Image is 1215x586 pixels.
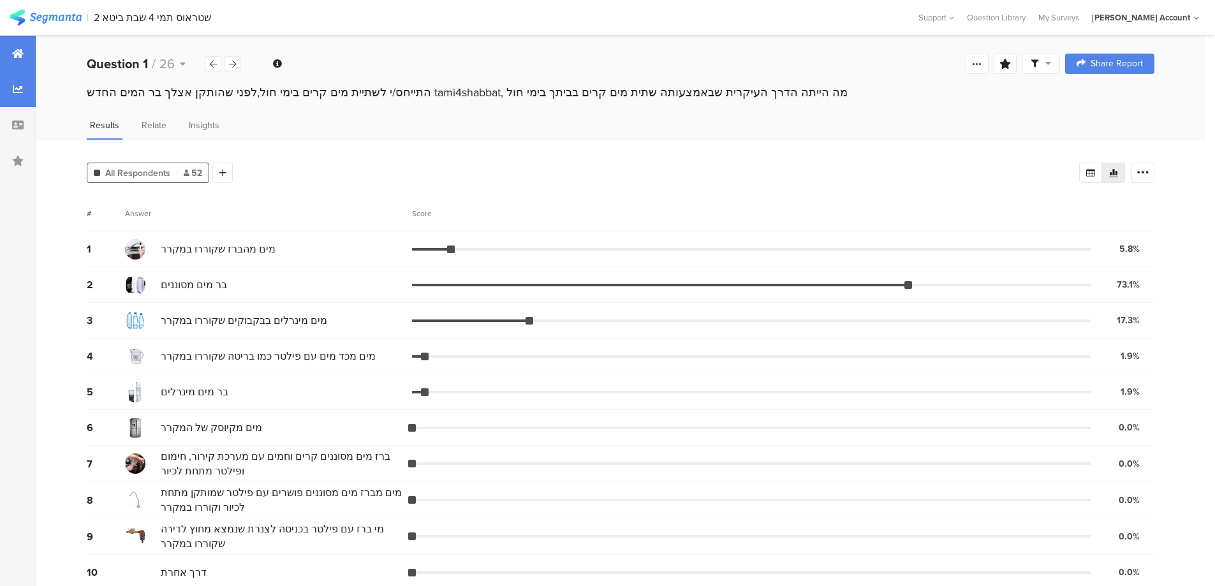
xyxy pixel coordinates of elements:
div: Support [918,8,954,27]
span: דרך אחרת [161,565,207,580]
span: / [152,54,156,73]
div: 9 [87,529,125,544]
div: 17.3% [1117,314,1140,327]
div: 73.1% [1117,278,1140,291]
b: Question 1 [87,54,148,73]
div: 2 [87,277,125,292]
div: [PERSON_NAME] Account [1092,11,1190,24]
img: d3718dnoaommpf.cloudfront.net%2Fitem%2F829faef35180f548d48a.jpg [125,311,145,331]
span: Insights [189,119,219,132]
span: מים מהברז שקוררו במקרר [161,242,276,256]
a: Question Library [961,11,1032,24]
div: 8 [87,493,125,508]
div: | [87,10,89,25]
div: 5 [87,385,125,399]
img: d3718dnoaommpf.cloudfront.net%2Fitem%2F000f983dcbd6cc38513e.png [125,275,145,295]
span: 52 [184,166,202,180]
img: d3718dnoaommpf.cloudfront.net%2Fitem%2F990455cb4470b822420d.jpg [125,453,145,474]
div: 1.9% [1121,349,1140,363]
div: 0.0% [1119,494,1140,507]
a: My Surveys [1032,11,1086,24]
div: 6 [87,420,125,435]
img: d3718dnoaommpf.cloudfront.net%2Fitem%2F5baa9b9e2af7f76ef672.jpg [125,418,145,438]
img: d3718dnoaommpf.cloudfront.net%2Fitem%2F306d134d83c0aa4d25ce.png [125,382,145,402]
div: 7 [87,457,125,471]
div: 0.0% [1119,421,1140,434]
div: 10 [87,565,125,580]
div: Answer [125,208,151,219]
div: 1 [87,242,125,256]
div: 5.8% [1119,242,1140,256]
span: מים מכד מים עם פילטר כמו בריטה שקוררו במקרר [161,349,376,363]
div: 0.0% [1119,530,1140,543]
div: 4 [87,349,125,363]
span: 26 [159,54,175,73]
img: d3718dnoaommpf.cloudfront.net%2Fitem%2F9f3473069f6ad689edca.jpg [125,346,145,367]
div: 0.0% [1119,457,1140,471]
div: 0.0% [1119,566,1140,579]
div: 3 [87,313,125,328]
span: מי ברז עם פילטר בכניסה לצנרת שנמצא מחוץ לדירה שקוררו במקרר [161,522,406,551]
img: d3718dnoaommpf.cloudfront.net%2Fitem%2Fb403c39939bb6d7bbe05.jpeg [125,239,145,260]
div: Score [412,208,439,219]
span: Relate [142,119,166,132]
div: 2 שטראוס תמי 4 שבת ביטא [94,11,211,24]
span: בר מים מינרלים [161,385,228,399]
span: ברז מים מסוננים קרים וחמים עם מערכת קירור, חימום ופילטר מתחת לכיור [161,449,406,478]
span: בר מים מסוננים [161,277,227,292]
span: All Respondents [105,166,170,180]
img: d3718dnoaommpf.cloudfront.net%2Fitem%2F78bc4d33e2d0d5b65dad.jpg [125,526,145,546]
div: 1.9% [1121,385,1140,399]
div: התייחס/י לשתיית מים קרים בימי חול,לפני שהותקן אצלך בר המים החדש tami4shabbat, מה הייתה הדרך העיקר... [87,84,1154,101]
span: מים מינרלים בבקבוקים שקוררו במקרר [161,313,327,328]
img: segmanta logo [10,10,82,26]
span: מים מקיוסק של המקרר [161,420,262,435]
span: Results [90,119,119,132]
span: Share Report [1091,59,1143,68]
span: מים מברז מים מסוננים פושרים עם פילטר שמותקן מתחת לכיור וקוררו במקרר [161,485,406,515]
div: # [87,208,125,219]
img: d3718dnoaommpf.cloudfront.net%2Fitem%2F355f064596d1791807ca.jpg [125,490,145,510]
